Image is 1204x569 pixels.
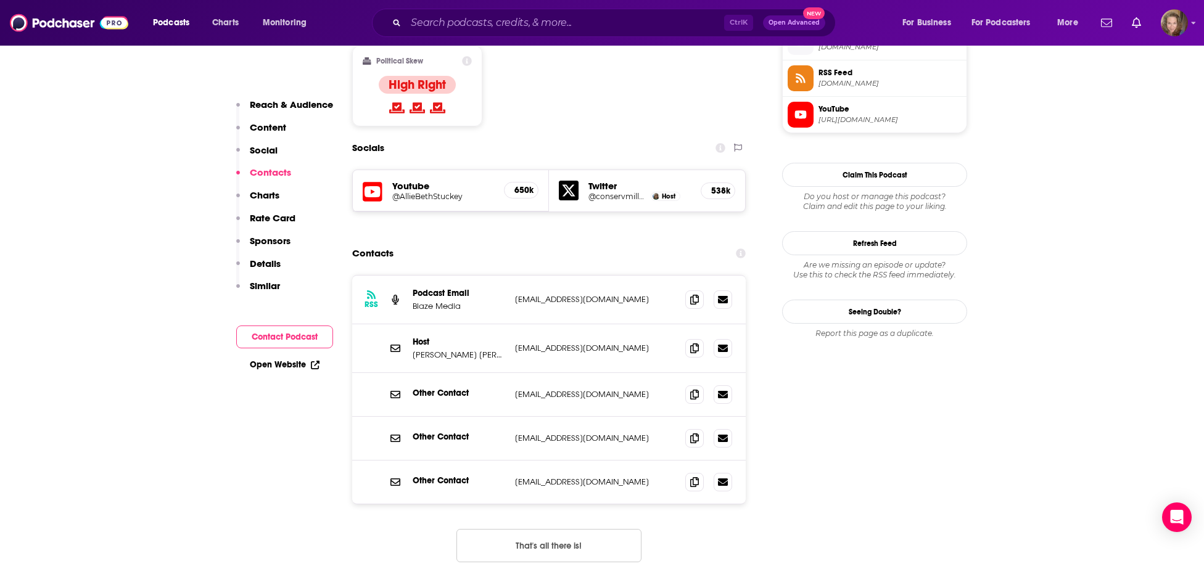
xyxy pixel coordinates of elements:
[144,13,205,33] button: open menu
[763,15,825,30] button: Open AdvancedNew
[365,300,378,309] h3: RSS
[515,294,675,305] p: [EMAIL_ADDRESS][DOMAIN_NAME]
[788,65,962,91] a: RSS Feed[DOMAIN_NAME]
[515,433,675,443] p: [EMAIL_ADDRESS][DOMAIN_NAME]
[250,212,295,224] p: Rate Card
[818,104,962,115] span: YouTube
[236,166,291,189] button: Contacts
[803,7,825,19] span: New
[413,288,505,298] p: Podcast Email
[963,13,1049,33] button: open menu
[250,166,291,178] p: Contacts
[515,477,675,487] p: [EMAIL_ADDRESS][DOMAIN_NAME]
[515,389,675,399] p: [EMAIL_ADDRESS][DOMAIN_NAME]
[236,258,281,280] button: Details
[352,136,384,160] h2: Socials
[204,13,246,33] a: Charts
[782,300,967,324] a: Seeing Double?
[236,212,295,235] button: Rate Card
[236,280,280,303] button: Similar
[782,163,967,187] button: Claim This Podcast
[894,13,967,33] button: open menu
[1049,13,1094,33] button: open menu
[212,14,239,31] span: Charts
[250,258,281,269] p: Details
[236,144,278,167] button: Social
[971,14,1031,31] span: For Podcasters
[250,144,278,156] p: Social
[250,189,279,201] p: Charts
[1162,502,1192,532] div: Open Intercom Messenger
[413,337,505,347] p: Host
[384,9,847,37] div: Search podcasts, credits, & more...
[456,529,641,562] button: Nothing here.
[236,325,333,348] button: Contact Podcast
[818,67,962,78] span: RSS Feed
[782,192,967,202] span: Do you host or manage this podcast?
[236,121,286,144] button: Content
[250,99,333,110] p: Reach & Audience
[588,192,648,201] a: @conservmillen
[1161,9,1188,36] button: Show profile menu
[653,193,659,200] img: Allie Beth Stuckey
[788,102,962,128] a: YouTube[URL][DOMAIN_NAME]
[818,115,962,125] span: https://www.youtube.com/@AllieBethStuckey
[236,99,333,121] button: Reach & Audience
[588,180,691,192] h5: Twitter
[389,77,446,92] h4: High Right
[818,43,962,52] span: blazetv.com
[413,432,505,442] p: Other Contact
[413,301,505,311] p: Blaze Media
[724,15,753,31] span: Ctrl K
[413,475,505,486] p: Other Contact
[250,359,320,370] a: Open Website
[782,329,967,338] div: Report this page as a duplicate.
[10,11,128,35] img: Podchaser - Follow, Share and Rate Podcasts
[818,79,962,88] span: feeds.megaphone.fm
[392,192,494,201] a: @AllieBethStuckey
[392,180,494,192] h5: Youtube
[263,14,307,31] span: Monitoring
[1161,9,1188,36] span: Logged in as smcclure267
[1127,12,1146,33] a: Show notifications dropdown
[782,260,967,280] div: Are we missing an episode or update? Use this to check the RSS feed immediately.
[413,350,505,360] p: [PERSON_NAME] [PERSON_NAME]
[1057,14,1078,31] span: More
[1161,9,1188,36] img: User Profile
[250,121,286,133] p: Content
[514,185,528,195] h5: 650k
[413,388,505,398] p: Other Contact
[1096,12,1117,33] a: Show notifications dropdown
[236,235,291,258] button: Sponsors
[376,57,423,65] h2: Political Skew
[406,13,724,33] input: Search podcasts, credits, & more...
[153,14,189,31] span: Podcasts
[250,235,291,247] p: Sponsors
[515,343,675,353] p: [EMAIL_ADDRESS][DOMAIN_NAME]
[782,192,967,211] div: Claim and edit this page to your liking.
[254,13,323,33] button: open menu
[662,192,675,200] span: Host
[782,231,967,255] button: Refresh Feed
[250,280,280,292] p: Similar
[236,189,279,212] button: Charts
[769,20,820,26] span: Open Advanced
[711,186,725,196] h5: 538k
[902,14,951,31] span: For Business
[352,242,394,265] h2: Contacts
